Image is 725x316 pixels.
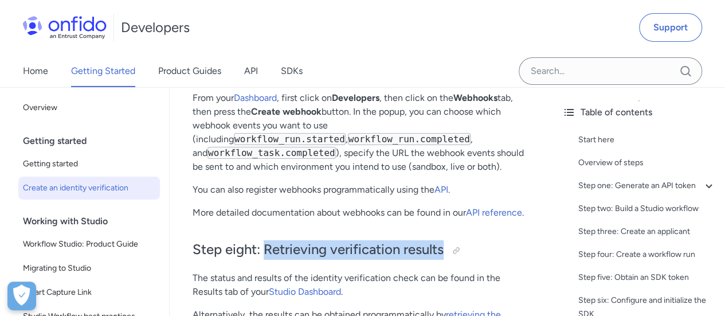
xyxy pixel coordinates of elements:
h1: Developers [121,18,190,37]
span: Getting started [23,157,155,171]
img: Onfido Logo [23,16,107,39]
a: Getting started [18,153,160,175]
code: workflow_run.completed [348,133,471,145]
a: Migrating to Studio [18,257,160,280]
p: More detailed documentation about webhooks can be found in our . [193,206,530,220]
a: SDKs [281,55,303,87]
button: Open Preferences [7,282,36,310]
div: Working with Studio [23,210,164,233]
div: Table of contents [562,106,716,119]
a: Step two: Build a Studio workflow [578,202,716,216]
span: Create an identity verification [23,181,155,195]
strong: Webhooks [453,92,497,103]
a: Product Guides [158,55,221,87]
span: Smart Capture Link [23,286,155,299]
a: API reference [466,207,522,218]
a: Studio Dashboard [269,286,341,297]
strong: Developers [332,92,379,103]
p: You can also register webhooks programmatically using the . [193,183,530,197]
a: API [244,55,258,87]
p: The status and results of the identity verification check can be found in the Results tab of your . [193,271,530,299]
a: Step four: Create a workflow run [578,248,716,262]
a: Step three: Create an applicant [578,225,716,239]
a: Smart Capture Link [18,281,160,304]
span: Overview [23,101,155,115]
a: Home [23,55,48,87]
input: Onfido search input field [519,57,702,85]
span: Migrating to Studio [23,262,155,275]
a: Dashboard [234,92,277,103]
a: Step one: Generate an API token [578,179,716,193]
a: Workflow Studio: Product Guide [18,233,160,256]
strong: Create webhook [251,106,322,117]
a: Create an identity verification [18,177,160,200]
a: Getting Started [71,55,135,87]
p: From your , first click on , then click on the tab, then press the button. In the popup, you can ... [193,91,530,174]
h2: Step eight: Retrieving verification results [193,240,530,260]
a: Start here [578,133,716,147]
div: Cookie Preferences [7,282,36,310]
a: Overview [18,96,160,119]
code: workflow_run.started [234,133,346,145]
a: API [434,184,448,195]
a: Overview of steps [578,156,716,170]
a: Support [639,13,702,42]
a: Step five: Obtain an SDK token [578,271,716,284]
span: Workflow Studio: Product Guide [23,237,155,251]
code: workflow_task.completed [207,147,336,159]
div: Getting started [23,130,164,153]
